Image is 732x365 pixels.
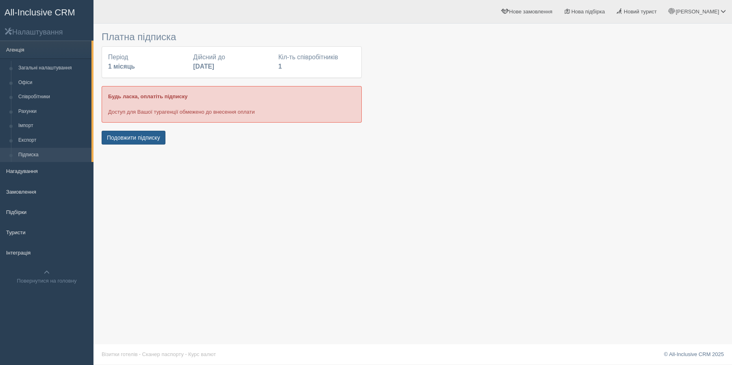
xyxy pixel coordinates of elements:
a: Імпорт [15,119,91,133]
div: Дійсний до [189,53,274,71]
div: Кіл-ть співробітників [274,53,359,71]
a: Сканер паспорту [142,351,184,357]
button: Подовжити підписку [102,131,165,145]
a: Офіси [15,76,91,90]
a: Підписка [15,148,91,162]
span: · [139,351,141,357]
a: Експорт [15,133,91,148]
a: © All-Inclusive CRM 2025 [664,351,724,357]
b: [DATE] [193,63,214,70]
span: Нова підбірка [571,9,605,15]
h3: Платна підписка [102,32,362,42]
span: Нове замовлення [509,9,552,15]
a: Візитки готелів [102,351,138,357]
a: Загальні налаштування [15,61,91,76]
div: Період [104,53,189,71]
a: Співробітники [15,90,91,104]
span: [PERSON_NAME] [676,9,719,15]
span: Новий турист [624,9,657,15]
a: Курс валют [188,351,216,357]
div: Доступ для Вашої турагенції обмежено до внесення оплати [102,86,362,122]
span: All-Inclusive CRM [4,7,75,17]
b: Будь ласка, оплатіть підписку [108,93,187,99]
a: All-Inclusive CRM [0,0,93,23]
a: Рахунки [15,104,91,119]
b: 1 місяць [108,63,135,70]
span: · [185,351,187,357]
b: 1 [278,63,282,70]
